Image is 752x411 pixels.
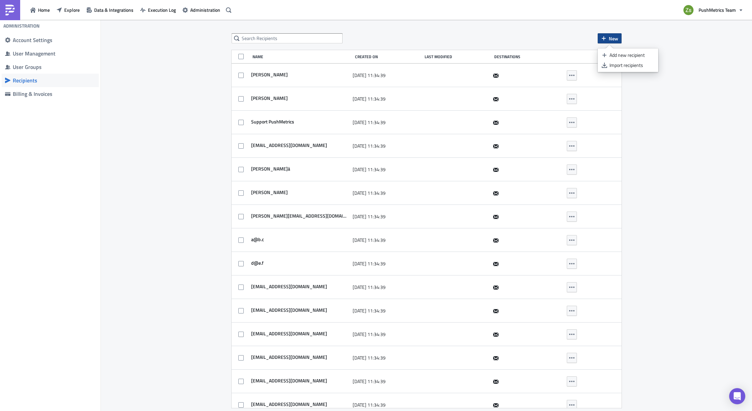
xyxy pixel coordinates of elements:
[353,257,420,270] div: [DATE] 11:34:39
[249,307,327,313] span: zsolt+to@pushmetrics.io
[353,116,420,129] div: [DATE] 11:34:39
[353,328,420,341] div: [DATE] 11:34:39
[609,62,654,69] div: Import recipients
[13,50,95,57] div: User Management
[353,92,420,106] div: [DATE] 11:34:39
[353,210,420,223] div: [DATE] 11:34:39
[249,354,327,360] span: zsolt+bcc@pushmetrics.io
[64,6,80,13] span: Explore
[494,54,564,59] div: Destinations
[249,331,327,337] span: zsolt+cc@pushmetrics.io
[353,186,420,200] div: [DATE] 11:34:39
[249,142,327,148] span: zsolt+user@pushmetrics.io
[13,90,95,97] div: Billing & Invoices
[5,5,15,15] img: PushMetrics
[598,33,622,43] button: New
[13,77,95,84] div: Recipients
[13,37,95,43] div: Account Settings
[13,64,95,70] div: User Groups
[355,54,421,59] div: Created On
[353,233,420,247] div: [DATE] 11:34:39
[179,5,224,15] button: Administration
[353,139,420,153] div: [DATE] 11:34:39
[190,6,220,13] span: Administration
[425,54,491,59] div: Last Modified
[232,33,343,43] input: Search Recipients
[249,284,327,290] span: your-email-here@example.com
[679,3,747,17] button: PushMetrics Team
[249,260,264,266] span: d@e.f
[699,6,736,13] span: PushMetrics Team
[249,72,288,78] span: Julian Schulte
[729,388,745,404] div: Open Intercom Messenger
[83,5,137,15] button: Data & Integrations
[353,375,420,388] div: [DATE] 11:34:39
[353,163,420,176] div: [DATE] 11:34:39
[3,23,40,29] h4: Administration
[38,6,50,13] span: Home
[249,401,327,407] span: test-queryme-aaaahhmzxkdlcg64dl4g6mmbl4@pushmetricshq.slack.com
[27,5,53,15] button: Home
[249,189,288,195] span: Julian Schulte
[94,6,133,13] span: Data & Integrations
[609,35,618,42] span: New
[249,166,290,172] span: Zsolt_ P.ä
[249,378,327,384] span: someone@example.com
[137,5,179,15] button: Execution Log
[353,351,420,365] div: [DATE] 11:34:39
[353,281,420,294] div: [DATE] 11:34:39
[353,69,420,82] div: [DATE] 11:34:39
[609,52,654,59] div: Add new recipient
[249,236,264,242] span: a@b.c
[148,6,176,13] span: Execution Log
[249,95,288,101] span: Lukasz Wlodarczyk
[683,4,694,16] img: Avatar
[53,5,83,15] button: Explore
[353,304,420,317] div: [DATE] 11:34:39
[249,119,294,125] span: Support PushMetrics
[252,54,352,59] div: Name
[249,213,350,219] span: julian@query.me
